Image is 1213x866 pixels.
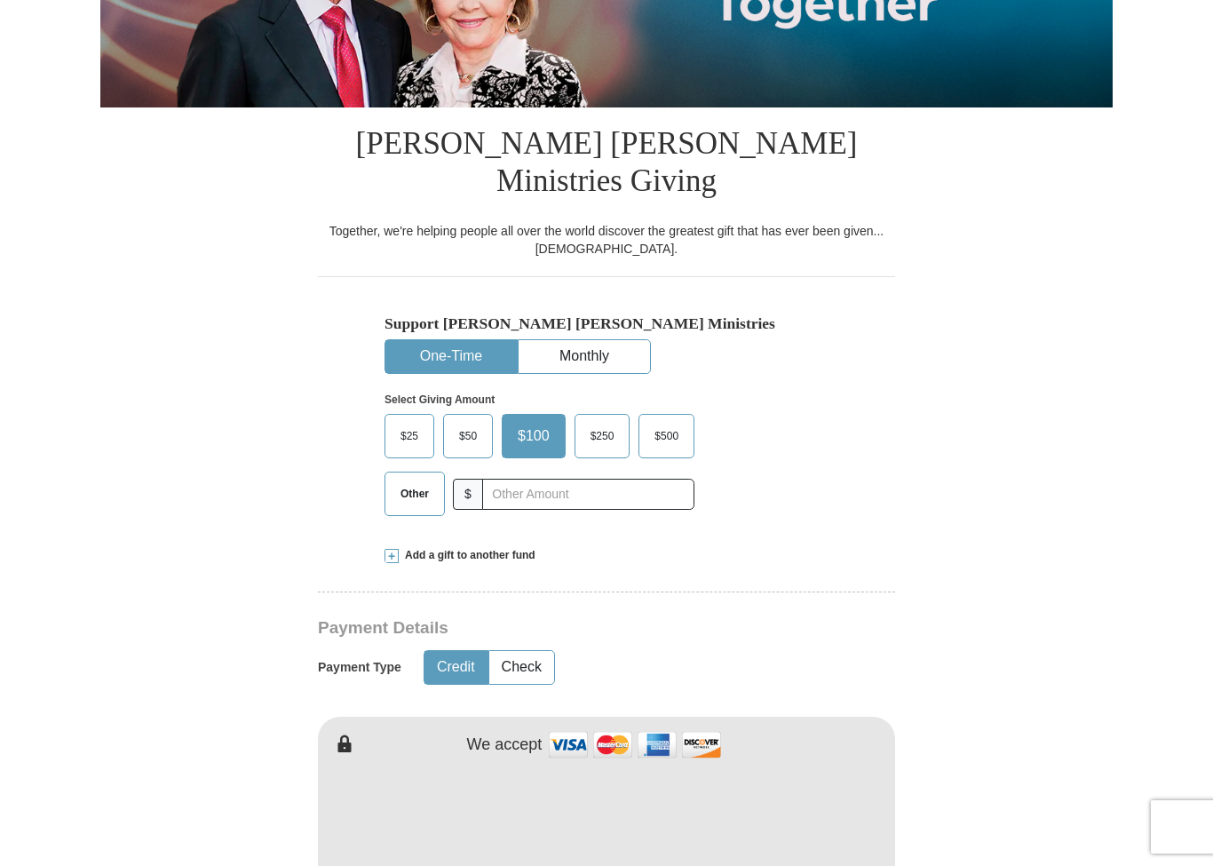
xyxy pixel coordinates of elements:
[453,479,483,510] span: $
[392,481,438,507] span: Other
[489,651,554,684] button: Check
[467,735,543,755] h4: We accept
[385,393,495,406] strong: Select Giving Amount
[318,660,401,675] h5: Payment Type
[482,479,694,510] input: Other Amount
[318,618,771,639] h3: Payment Details
[392,423,427,449] span: $25
[318,222,895,258] div: Together, we're helping people all over the world discover the greatest gift that has ever been g...
[399,548,535,563] span: Add a gift to another fund
[519,340,650,373] button: Monthly
[509,423,559,449] span: $100
[424,651,488,684] button: Credit
[318,107,895,222] h1: [PERSON_NAME] [PERSON_NAME] Ministries Giving
[450,423,486,449] span: $50
[646,423,687,449] span: $500
[546,726,724,764] img: credit cards accepted
[385,314,828,333] h5: Support [PERSON_NAME] [PERSON_NAME] Ministries
[582,423,623,449] span: $250
[385,340,517,373] button: One-Time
